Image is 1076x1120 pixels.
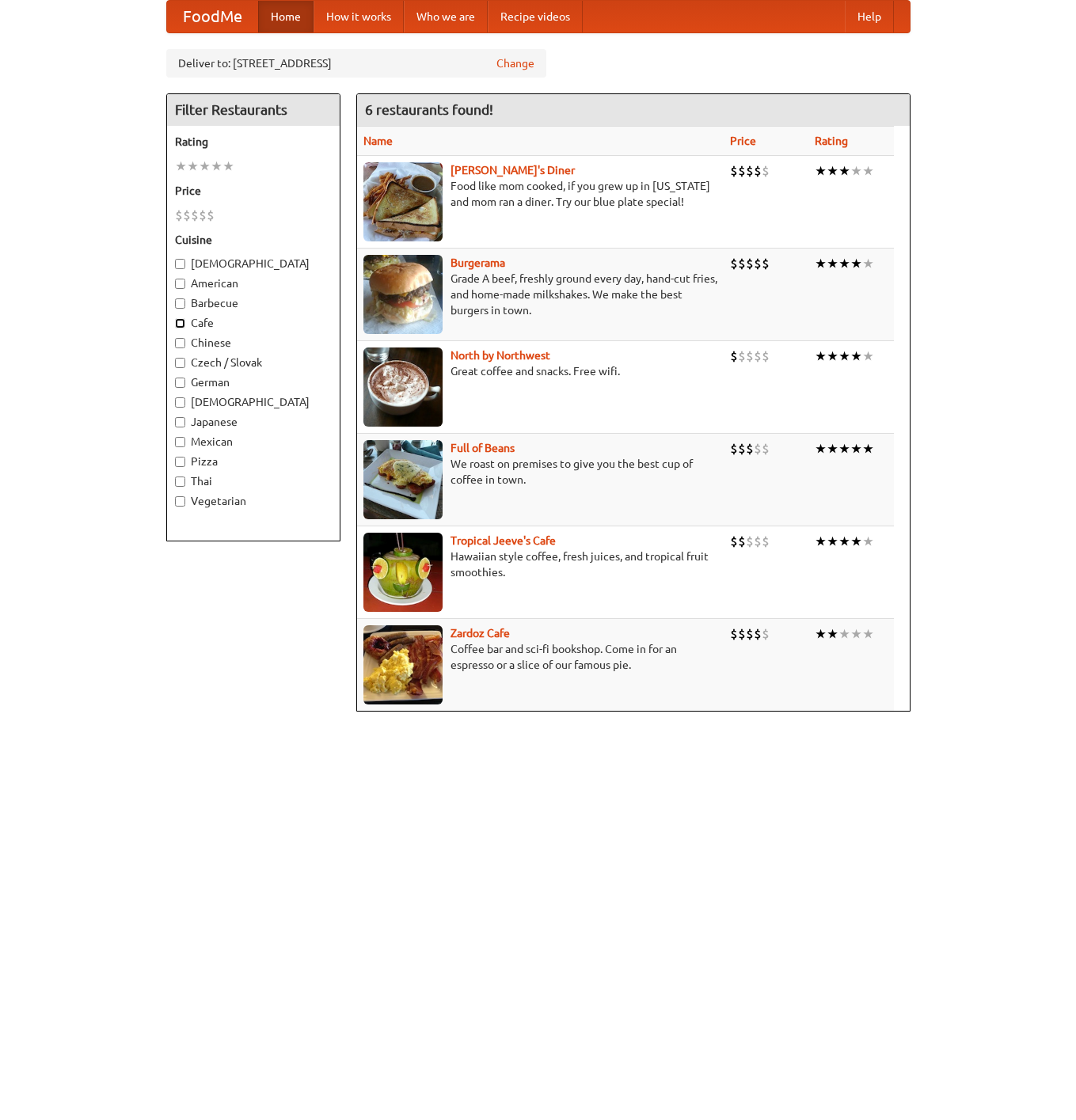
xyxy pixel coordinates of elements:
[175,457,185,467] input: Pizza
[166,49,546,78] div: Deliver to: [STREET_ADDRESS]
[175,496,185,507] input: Vegetarian
[815,162,827,180] li: ★
[827,625,838,643] li: ★
[451,534,556,547] a: Tropical Jeeve's Cafe
[754,255,762,272] li: $
[746,255,754,272] li: $
[175,335,332,351] label: Chinese
[730,440,738,457] li: $
[199,158,211,175] li: ★
[738,255,746,272] li: $
[730,162,738,180] li: $
[363,178,717,210] p: Food like mom cooked, if you grew up in [US_STATE] and mom ran a diner. Try our blue plate special!
[838,533,850,550] li: ★
[175,183,332,199] h5: Price
[738,162,746,180] li: $
[827,533,838,550] li: ★
[363,549,717,580] p: Hawaiian style coffee, fresh juices, and tropical fruit smoothies.
[363,271,717,318] p: Grade A beef, freshly ground every day, hand-cut fries, and home-made milkshakes. We make the bes...
[862,625,874,643] li: ★
[175,295,332,311] label: Barbecue
[175,298,185,309] input: Barbecue
[838,440,850,457] li: ★
[404,1,488,32] a: Who we are
[222,158,234,175] li: ★
[363,641,717,673] p: Coffee bar and sci-fi bookshop. Come in for an espresso or a slice of our famous pie.
[167,1,258,32] a: FoodMe
[175,473,332,489] label: Thai
[738,440,746,457] li: $
[175,454,332,469] label: Pizza
[827,162,838,180] li: ★
[862,162,874,180] li: ★
[363,456,717,488] p: We roast on premises to give you the best cup of coffee in town.
[762,625,770,643] li: $
[850,162,862,180] li: ★
[451,349,550,362] b: North by Northwest
[488,1,583,32] a: Recipe videos
[815,135,848,147] a: Rating
[175,338,185,348] input: Chinese
[862,347,874,365] li: ★
[827,347,838,365] li: ★
[730,135,756,147] a: Price
[365,102,493,117] ng-pluralize: 6 restaurants found!
[850,533,862,550] li: ★
[175,358,185,368] input: Czech / Slovak
[746,347,754,365] li: $
[451,256,505,269] a: Burgerama
[175,476,185,487] input: Thai
[754,625,762,643] li: $
[314,1,404,32] a: How it works
[175,318,185,328] input: Cafe
[191,207,199,224] li: $
[211,158,222,175] li: ★
[754,440,762,457] li: $
[175,374,332,390] label: German
[207,207,215,224] li: $
[730,255,738,272] li: $
[167,94,340,126] h4: Filter Restaurants
[451,164,575,177] a: [PERSON_NAME]'s Diner
[451,442,515,454] b: Full of Beans
[815,440,827,457] li: ★
[363,135,393,147] a: Name
[175,417,185,427] input: Japanese
[850,347,862,365] li: ★
[746,533,754,550] li: $
[730,625,738,643] li: $
[187,158,199,175] li: ★
[175,134,332,150] h5: Rating
[815,347,827,365] li: ★
[754,533,762,550] li: $
[762,347,770,365] li: $
[850,625,862,643] li: ★
[175,355,332,370] label: Czech / Slovak
[754,162,762,180] li: $
[850,440,862,457] li: ★
[815,625,827,643] li: ★
[175,397,185,408] input: [DEMOGRAPHIC_DATA]
[175,437,185,447] input: Mexican
[738,625,746,643] li: $
[175,275,332,291] label: American
[496,55,534,71] a: Change
[175,493,332,509] label: Vegetarian
[363,440,443,519] img: beans.jpg
[363,162,443,241] img: sallys.jpg
[363,363,717,379] p: Great coffee and snacks. Free wifi.
[838,162,850,180] li: ★
[199,207,207,224] li: $
[175,434,332,450] label: Mexican
[762,533,770,550] li: $
[845,1,894,32] a: Help
[746,440,754,457] li: $
[175,232,332,248] h5: Cuisine
[838,255,850,272] li: ★
[862,533,874,550] li: ★
[175,207,183,224] li: $
[175,378,185,388] input: German
[746,625,754,643] li: $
